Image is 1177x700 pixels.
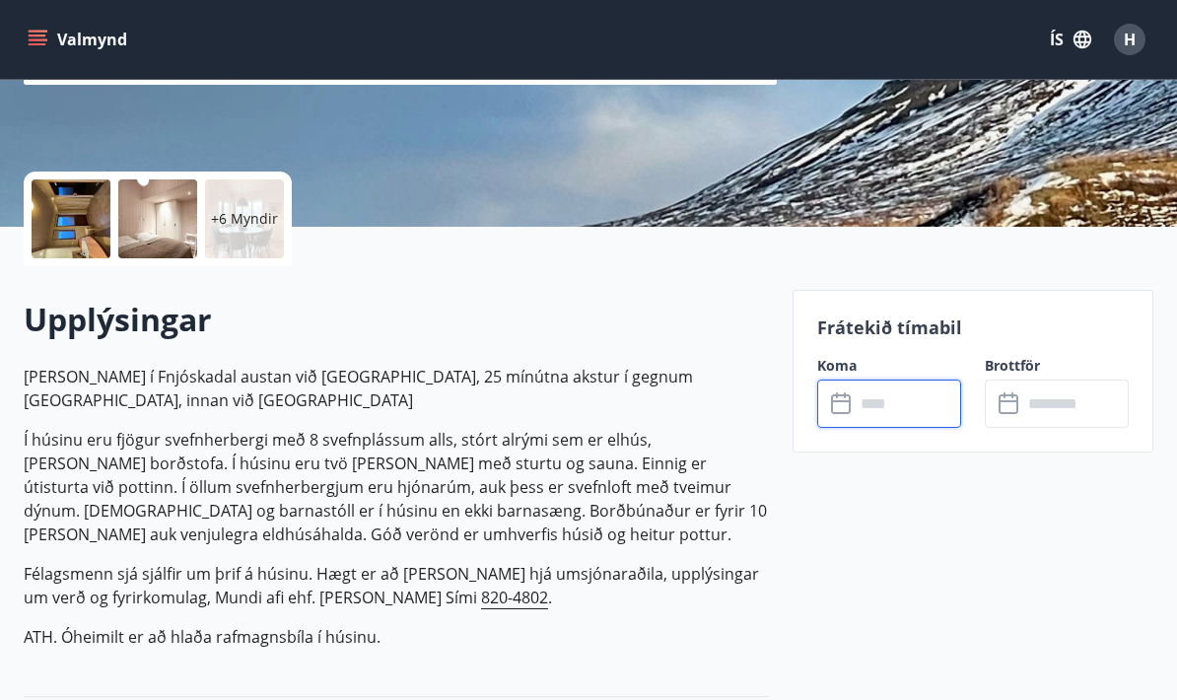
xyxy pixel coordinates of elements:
[24,298,769,341] h2: Upplýsingar
[1039,22,1102,57] button: ÍS
[211,209,278,229] p: +6 Myndir
[817,315,1129,340] p: Frátekið tímabil
[1124,29,1136,50] span: H
[1106,16,1153,63] button: H
[24,562,769,609] p: Félagsmenn sjá sjálfir um þrif á húsinu. Hægt er að [PERSON_NAME] hjá umsjónaraðila, upplýsingar ...
[24,428,769,546] p: Í húsinu eru fjögur svefnherbergi með 8 svefnplássum alls, stórt alrými sem er elhús, [PERSON_NAM...
[817,356,961,376] label: Koma
[24,22,135,57] button: menu
[985,356,1129,376] label: Brottför
[24,625,769,649] p: ATH. Óheimilt er að hlaða rafmagnsbíla í húsinu.
[24,365,769,412] p: [PERSON_NAME] í Fnjóskadal austan við [GEOGRAPHIC_DATA], 25 mínútna akstur í gegnum [GEOGRAPHIC_D...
